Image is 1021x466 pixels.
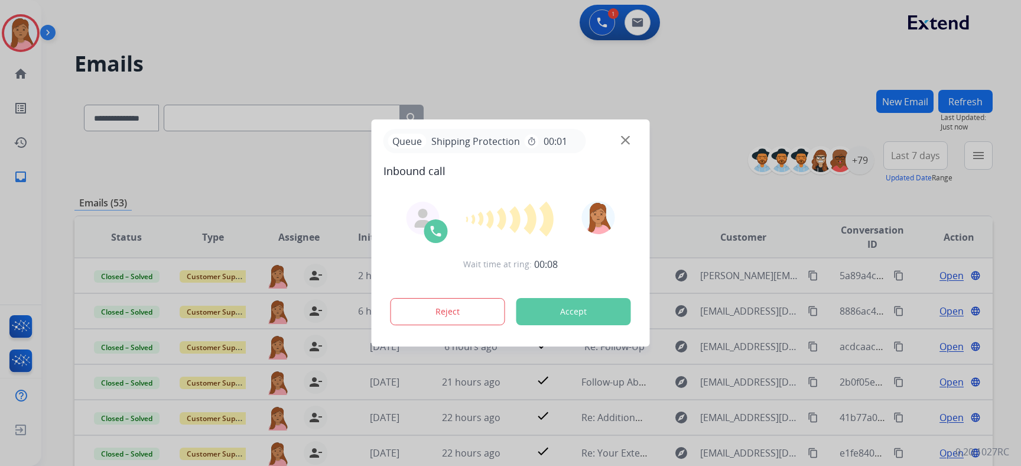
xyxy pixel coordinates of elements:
img: close-button [621,136,630,145]
p: 0.20.1027RC [955,445,1009,459]
span: 00:01 [544,134,567,148]
span: Inbound call [383,163,638,179]
span: 00:08 [534,257,558,271]
mat-icon: timer [527,137,536,146]
span: Shipping Protection [427,134,525,148]
img: avatar [581,201,614,234]
button: Reject [391,298,505,325]
button: Accept [516,298,631,325]
img: call-icon [429,224,443,238]
img: agent-avatar [414,209,433,228]
p: Queue [388,134,427,148]
span: Wait time at ring: [463,258,532,270]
